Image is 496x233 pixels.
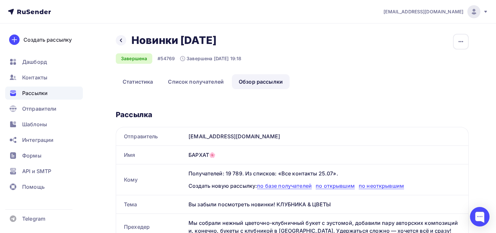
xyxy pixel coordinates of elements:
[22,167,51,175] span: API и SMTP
[180,55,241,62] div: Завершена [DATE] 19:18
[5,71,83,84] a: Контакты
[5,149,83,162] a: Формы
[116,195,186,213] div: Тема
[257,183,312,189] span: по базе получателей
[22,120,47,128] span: Шаблоны
[22,74,47,81] span: Контакты
[22,105,57,113] span: Отправители
[359,183,404,189] span: по неоткрывшим
[383,8,463,15] span: [EMAIL_ADDRESS][DOMAIN_NAME]
[22,136,53,144] span: Интеграции
[19,131,192,152] p: Мы собрали нежный цветочно-клубничный букет с эустомой, добавили пару авторских композиций и, кон...
[22,215,45,223] span: Telegram
[23,36,72,44] div: Создать рассылку
[316,183,355,189] span: по открывшим
[116,146,186,164] div: Имя
[116,171,186,189] div: Кому
[22,152,41,159] span: Формы
[22,89,48,97] span: Рассылки
[186,127,468,145] div: [EMAIL_ADDRESS][DOMAIN_NAME]
[131,34,217,47] h2: Новинки [DATE]
[188,170,460,177] div: Получателей: 19 789. Из списков: «Все контакты 25.07».
[5,55,83,68] a: Дашборд
[158,55,175,62] div: #54769
[5,87,83,100] a: Рассылки
[19,111,192,118] p: Вы забыли посмотреть новинки!
[116,74,160,89] a: Статистика
[383,5,488,18] a: [EMAIL_ADDRESS][DOMAIN_NAME]
[188,182,460,190] div: Создать новую рассылку:
[19,158,60,171] a: Все новинки
[161,74,231,89] a: Список получателей
[116,53,152,64] div: Завершена
[19,118,192,126] p: КЛУБНИКА & ЦВЕТЫ
[186,146,468,164] div: БАРХАТ🌸
[186,195,468,213] div: Вы забыли посмотреть новинки! КЛУБНИКА & ЦВЕТЫ
[116,110,469,119] div: Рассылка
[232,74,290,89] a: Обзор рассылки
[22,58,47,66] span: Дашборд
[116,127,186,145] div: Отправитель
[22,183,45,191] span: Помощь
[5,118,83,131] a: Шаблоны
[5,102,83,115] a: Отправители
